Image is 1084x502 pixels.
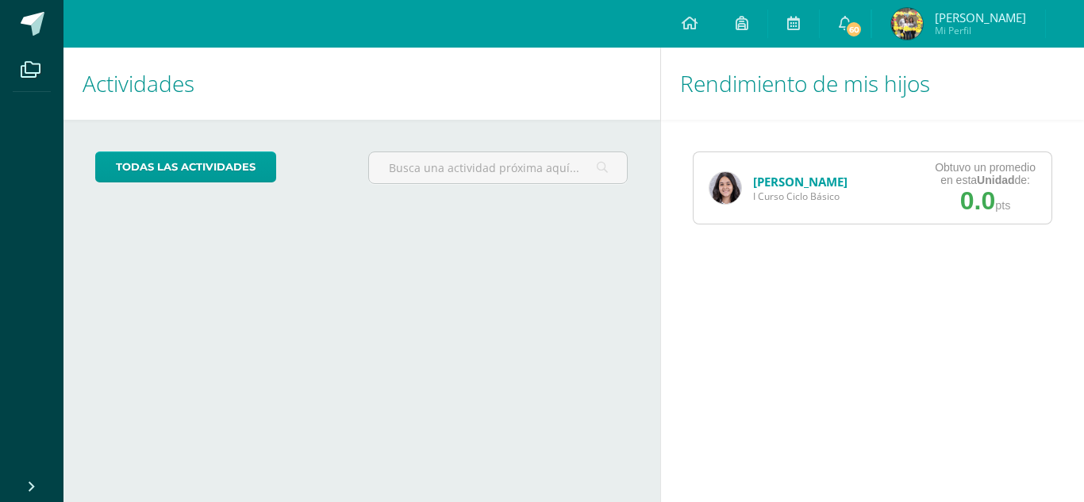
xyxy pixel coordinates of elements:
span: I Curso Ciclo Básico [753,190,848,203]
img: 0a61b0bdf310817d4aa6a63390923506.png [709,172,741,204]
span: 60 [845,21,863,38]
span: pts [995,199,1010,212]
h1: Rendimiento de mis hijos [680,48,1066,120]
span: [PERSON_NAME] [935,10,1026,25]
input: Busca una actividad próxima aquí... [369,152,628,183]
strong: Unidad [977,174,1014,186]
h1: Actividades [83,48,641,120]
a: todas las Actividades [95,151,276,182]
span: Mi Perfil [935,24,1026,37]
span: 0.0 [960,186,995,215]
div: Obtuvo un promedio en esta de: [935,161,1036,186]
img: 6c646add246d7a3939e78fc4c1063ac6.png [891,8,923,40]
a: [PERSON_NAME] [753,174,848,190]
